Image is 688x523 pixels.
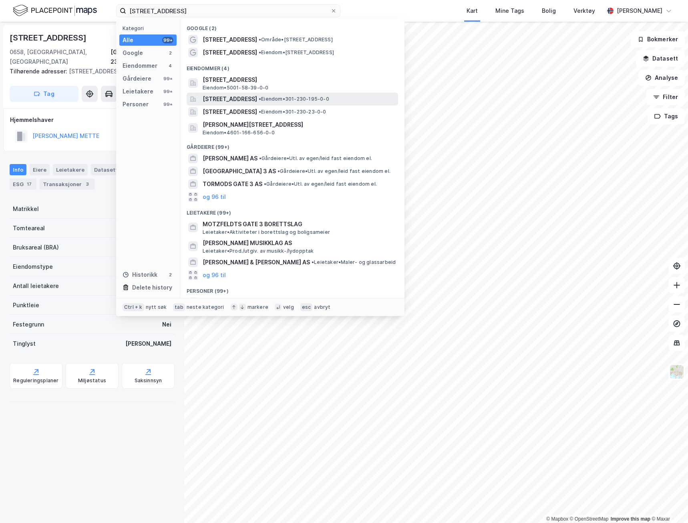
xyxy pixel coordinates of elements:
span: [PERSON_NAME] MUSIKKLAG AS [203,238,395,248]
button: Bokmerker [631,31,685,47]
div: neste kategori [187,304,224,310]
div: Gårdeiere (99+) [180,138,404,152]
div: 4 [167,63,173,69]
span: [GEOGRAPHIC_DATA] 3 AS [203,166,276,176]
div: Tomteareal [13,223,45,233]
div: 99+ [162,88,173,95]
button: Analyse [638,70,685,86]
span: Gårdeiere • Utl. av egen/leid fast eiendom el. [259,155,372,162]
span: • [259,109,261,115]
div: Google (2) [180,19,404,33]
div: [STREET_ADDRESS] [10,31,88,44]
a: Mapbox [546,516,568,522]
span: • [312,259,314,265]
div: 2 [167,50,173,56]
div: markere [247,304,268,310]
button: Tags [648,108,685,124]
span: Eiendom • 4601-166-656-0-0 [203,130,275,136]
div: Eiere [30,164,50,175]
div: Hjemmelshaver [10,115,174,125]
div: Punktleie [13,300,39,310]
div: Miljøstatus [78,377,106,384]
div: 3 [83,180,91,188]
span: [PERSON_NAME][STREET_ADDRESS] [203,120,395,130]
span: Eiendom • 5001-58-39-0-0 [203,85,268,91]
div: Matrikkel [13,204,39,214]
input: Søk på adresse, matrikkel, gårdeiere, leietakere eller personer [126,5,330,17]
div: Leietakere [123,87,153,96]
div: [GEOGRAPHIC_DATA], 232/398 [111,47,175,67]
span: • [259,36,261,43]
div: Transaksjoner [40,178,95,190]
img: Z [669,364,684,379]
span: Leietaker • Maler- og glassarbeid [312,259,396,266]
span: [STREET_ADDRESS] [203,35,257,45]
span: Eiendom • 301-230-23-0-0 [259,109,326,115]
div: Antall leietakere [13,281,59,291]
div: 99+ [162,37,173,43]
div: Verktøy [573,6,595,16]
div: tab [173,303,185,311]
span: Tilhørende adresser: [10,68,69,75]
div: Kart [467,6,478,16]
div: Historikk [123,270,157,280]
div: [PERSON_NAME] [125,339,171,349]
div: Festegrunn [13,320,44,329]
div: Gårdeiere [123,74,151,83]
div: Info [10,164,26,175]
div: [PERSON_NAME] [617,6,662,16]
span: • [259,49,261,55]
div: Nei [162,320,171,329]
div: Kategori [123,25,177,31]
div: [STREET_ADDRESS] [10,67,168,76]
div: Ctrl + k [123,303,144,311]
div: Bolig [542,6,556,16]
div: Tinglyst [13,339,36,349]
div: Personer (99+) [180,282,404,296]
button: og 96 til [203,192,226,202]
span: Eiendom • 301-230-195-0-0 [259,96,329,102]
span: • [278,168,280,174]
div: Kontrollprogram for chat [648,484,688,523]
div: Leietakere (99+) [180,203,404,218]
div: Mine Tags [495,6,524,16]
span: Gårdeiere • Utl. av egen/leid fast eiendom el. [264,181,377,187]
div: 17 [25,180,33,188]
img: logo.f888ab2527a4732fd821a326f86c7f29.svg [13,4,97,18]
div: 0658, [GEOGRAPHIC_DATA], [GEOGRAPHIC_DATA] [10,47,111,67]
div: Delete history [132,283,172,292]
div: Google [123,48,143,58]
div: Eiendommer [123,61,157,71]
div: 99+ [162,75,173,82]
span: • [264,181,266,187]
span: [STREET_ADDRESS] [203,107,257,117]
div: Alle [123,35,133,45]
span: [PERSON_NAME] & [PERSON_NAME] AS [203,257,310,267]
div: velg [283,304,294,310]
div: ESG [10,178,36,190]
span: Gårdeiere • Utl. av egen/leid fast eiendom el. [278,168,390,174]
div: esc [300,303,313,311]
div: 99+ [162,101,173,107]
span: • [259,155,262,161]
div: Datasett [91,164,121,175]
div: Reguleringsplaner [13,377,58,384]
button: og 96 til [203,270,226,280]
span: [STREET_ADDRESS] [203,75,395,85]
span: [STREET_ADDRESS] [203,94,257,104]
button: Filter [646,89,685,105]
iframe: Chat Widget [648,484,688,523]
a: OpenStreetMap [570,516,609,522]
span: Leietaker • Prod./utgiv. av musikk-/lydopptak [203,248,314,254]
div: avbryt [314,304,330,310]
div: Saksinnsyn [135,377,162,384]
span: TORMODS GATE 3 AS [203,179,262,189]
div: Leietakere [53,164,88,175]
span: • [259,96,261,102]
div: 2 [167,272,173,278]
span: [PERSON_NAME] AS [203,154,257,163]
span: [STREET_ADDRESS] [203,48,257,57]
span: Leietaker • Aktiviteter i borettslag og boligsameier [203,229,330,235]
div: Eiendommer (4) [180,59,404,73]
button: Tag [10,86,78,102]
